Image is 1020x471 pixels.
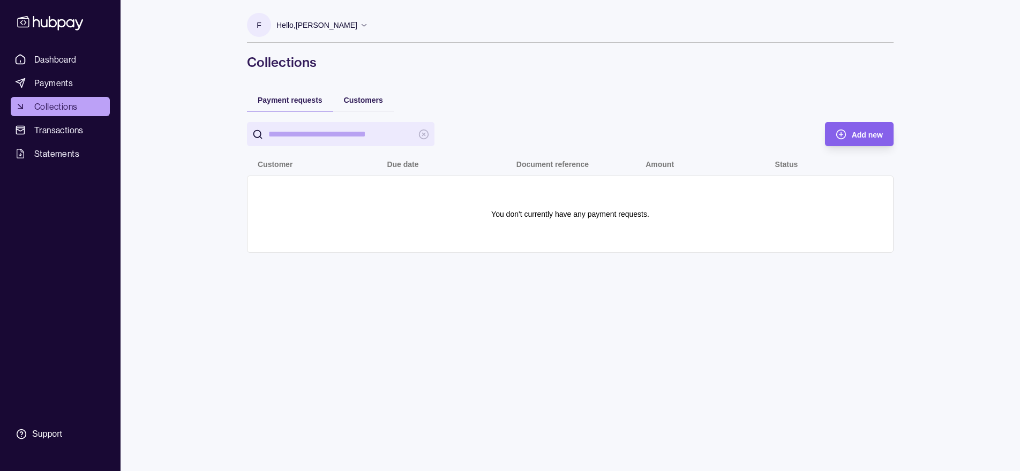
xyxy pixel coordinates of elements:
[11,50,110,69] a: Dashboard
[247,54,894,71] h1: Collections
[258,160,292,169] p: Customer
[775,160,798,169] p: Status
[344,96,383,104] span: Customers
[268,122,413,146] input: search
[34,77,73,89] span: Payments
[11,144,110,163] a: Statements
[34,124,84,136] span: Transactions
[11,120,110,140] a: Transactions
[825,122,894,146] button: Add new
[11,97,110,116] a: Collections
[34,53,77,66] span: Dashboard
[516,160,589,169] p: Document reference
[34,147,79,160] span: Statements
[11,423,110,445] a: Support
[646,160,674,169] p: Amount
[34,100,77,113] span: Collections
[852,131,883,139] span: Add new
[276,19,357,31] p: Hello, [PERSON_NAME]
[257,19,261,31] p: F
[32,428,62,440] div: Support
[258,96,322,104] span: Payment requests
[11,73,110,93] a: Payments
[387,160,418,169] p: Due date
[491,208,649,220] p: You don't currently have any payment requests.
